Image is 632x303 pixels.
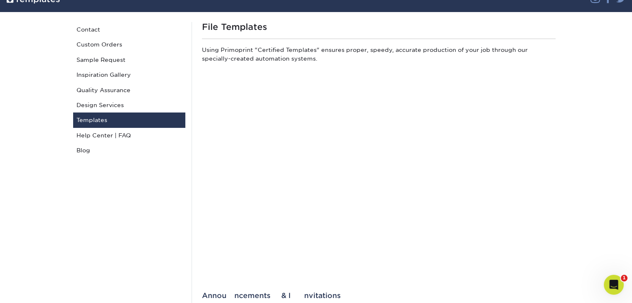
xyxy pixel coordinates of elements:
[73,98,185,112] a: Design Services
[73,143,185,158] a: Blog
[202,46,556,66] p: Using Primoprint "Certified Templates" ensures proper, speedy, accurate production of your job th...
[73,52,185,67] a: Sample Request
[73,22,185,37] a: Contact
[73,128,185,143] a: Help Center | FAQ
[2,278,71,300] iframe: Google Customer Reviews
[73,112,185,127] a: Templates
[202,22,556,32] h1: File Templates
[604,275,624,295] iframe: Intercom live chat
[73,37,185,52] a: Custom Orders
[202,291,556,300] div: Announcements & Invitations
[621,275,627,281] span: 1
[73,67,185,82] a: Inspiration Gallery
[73,83,185,98] a: Quality Assurance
